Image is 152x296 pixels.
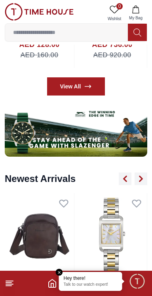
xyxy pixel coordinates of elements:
img: Slazenger Women's Analog White MOP Dial Watch - SL.9.2521.3.05 [78,193,147,279]
a: View All [47,77,105,96]
h4: AED 128.00 [19,39,59,50]
button: My Bag [124,3,147,23]
h4: AED 736.00 [92,39,132,50]
img: ... [5,103,147,157]
span: 0 [116,3,123,9]
div: Chat Widget [129,273,146,290]
a: Home [47,279,57,288]
em: Close tooltip [56,269,63,276]
a: 0Wishlist [104,3,124,23]
a: Discovery Heritage - Utility Bag 2L Brown D03354.972 items left [5,193,74,279]
span: AED 160.00 [21,50,59,60]
span: My Bag [126,15,146,21]
h2: Newest Arrivals [5,172,76,185]
div: Hey there! [64,275,118,281]
span: Wishlist [104,16,124,22]
img: Discovery Heritage - Utility Bag 2L Brown D03354.97 [5,193,74,279]
span: AED 920.00 [93,50,131,60]
p: Talk to our watch expert! [64,282,118,288]
img: ... [5,3,74,21]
